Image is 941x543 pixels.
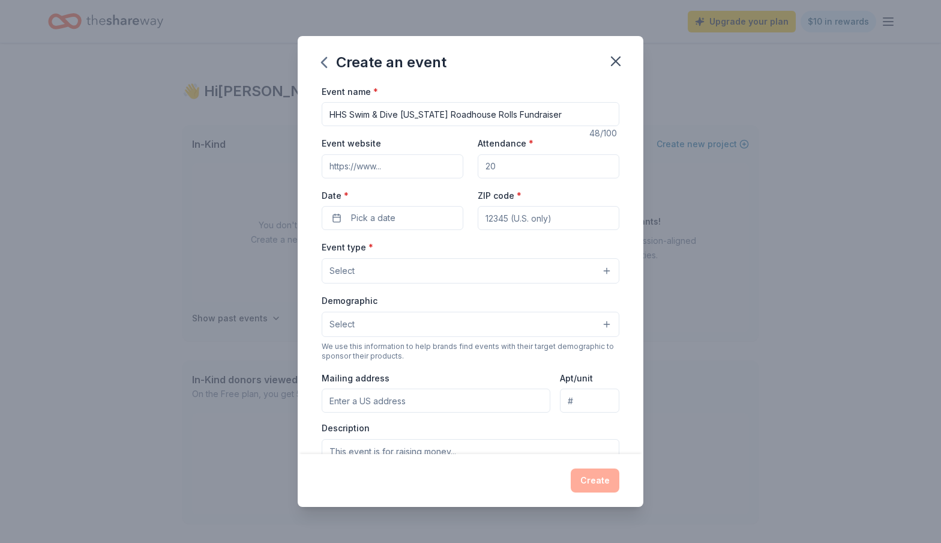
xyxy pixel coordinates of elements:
input: 20 [478,154,619,178]
span: Select [329,317,355,332]
label: Attendance [478,138,534,150]
span: Select [329,264,355,278]
div: 48 /100 [589,126,619,141]
label: ZIP code [478,190,522,202]
label: Description [322,422,370,434]
button: Pick a date [322,206,463,230]
label: Apt/unit [560,372,593,384]
input: Enter a US address [322,389,550,413]
label: Date [322,190,463,202]
input: Spring Fundraiser [322,102,619,126]
div: We use this information to help brands find events with their target demographic to sponsor their... [322,342,619,361]
div: Create an event [322,53,446,72]
input: 12345 (U.S. only) [478,206,619,230]
label: Mailing address [322,372,389,384]
label: Event type [322,241,373,253]
input: # [560,389,619,413]
label: Event website [322,138,381,150]
label: Event name [322,86,378,98]
span: Pick a date [351,211,395,225]
button: Select [322,258,619,284]
button: Select [322,312,619,337]
label: Demographic [322,295,377,307]
input: https://www... [322,154,463,178]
